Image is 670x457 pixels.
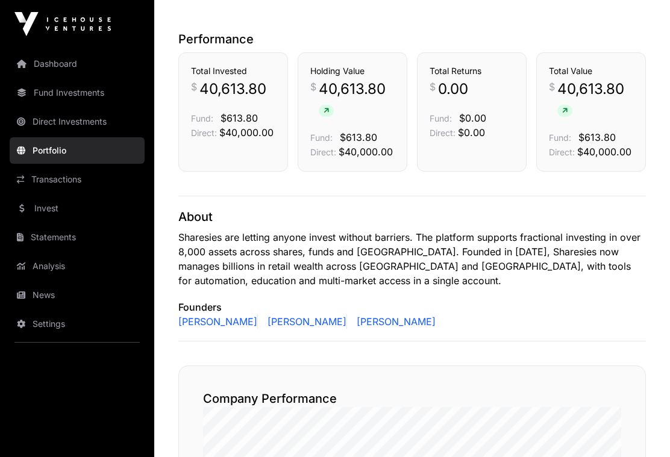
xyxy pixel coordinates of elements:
span: $40,000.00 [577,146,631,158]
span: Fund: [191,113,213,123]
span: Direct: [310,147,336,157]
img: Icehouse Ventures Logo [14,12,111,36]
span: 0.00 [438,79,468,99]
span: Direct: [191,128,217,138]
span: Fund: [549,132,571,143]
a: Statements [10,224,145,250]
h2: Company Performance [203,390,621,407]
span: $613.80 [221,112,258,124]
span: 40,613.80 [199,79,266,99]
a: Portfolio [10,137,145,164]
span: $ [191,79,197,94]
a: Analysis [10,253,145,279]
span: $613.80 [340,131,377,143]
span: Direct: [549,147,575,157]
span: $0.00 [458,126,485,138]
span: $40,000.00 [339,146,393,158]
span: Fund: [310,132,333,143]
span: $ [430,79,436,94]
p: Sharesies are letting anyone invest without barriers. The platform supports fractional investing ... [178,230,646,288]
h3: Total Returns [430,65,514,77]
h3: Total Value [549,65,633,77]
p: Founders [178,300,646,314]
a: Settings [10,311,145,337]
span: $40,000.00 [219,126,274,138]
span: Fund: [430,113,452,123]
span: Direct: [430,128,456,138]
p: Performance [178,31,646,48]
a: Transactions [10,166,145,193]
a: [PERSON_NAME] [178,314,258,329]
a: [PERSON_NAME] [263,314,347,329]
h3: Total Invested [191,65,275,77]
span: $ [549,79,555,94]
a: Invest [10,195,145,222]
a: Dashboard [10,51,145,77]
span: $613.80 [578,131,616,143]
h3: Holding Value [310,65,395,77]
span: $0.00 [459,112,486,124]
a: Fund Investments [10,79,145,106]
a: Direct Investments [10,108,145,135]
span: $ [310,79,316,94]
p: About [178,208,646,225]
a: [PERSON_NAME] [352,314,436,329]
span: 40,613.80 [319,79,395,118]
a: News [10,282,145,308]
span: 40,613.80 [557,79,633,118]
iframe: Chat Widget [610,399,670,457]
